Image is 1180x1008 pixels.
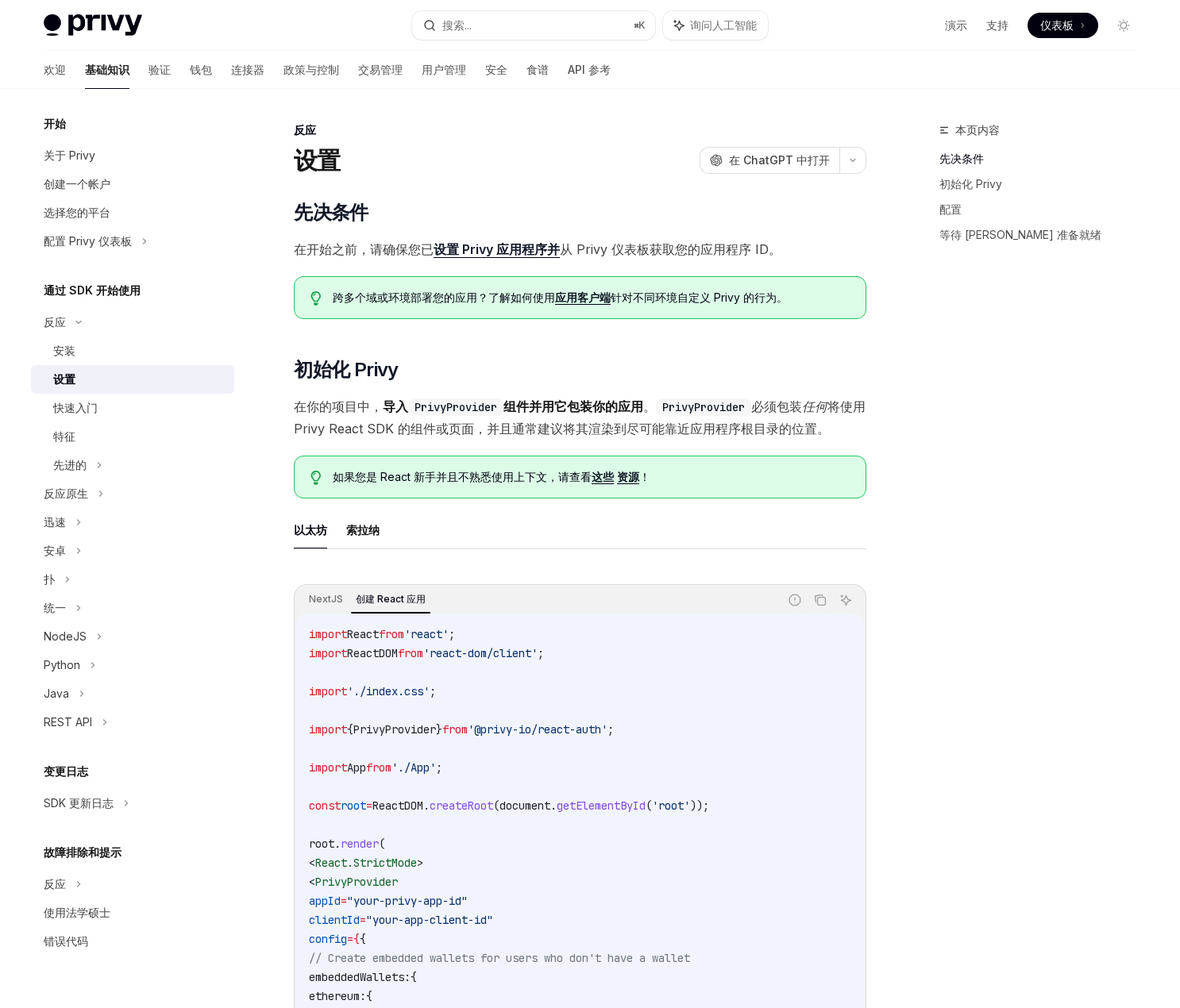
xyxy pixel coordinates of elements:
[44,544,66,557] font: 安卓
[656,398,751,416] code: PrivyProvider
[53,372,75,386] font: 设置
[939,222,1149,248] a: 等待 [PERSON_NAME] 准备就绪
[939,197,1149,222] a: 配置
[468,722,607,737] span: '@privy-io/react-auth'
[690,798,709,813] span: ));
[347,932,353,946] span: =
[294,523,327,537] font: 以太坊
[422,51,466,89] a: 用户管理
[231,63,264,76] font: 连接器
[309,593,343,605] font: NextJS
[398,646,423,660] span: from
[283,51,339,89] a: 政策与控制
[44,658,80,671] font: Python
[341,894,347,908] span: =
[44,177,110,190] font: 创建一个帐户
[366,989,372,1003] span: {
[333,470,592,483] font: 如果您是 React 新手并且不熟悉使用上下文，请查看
[945,18,967,32] font: 演示
[1040,18,1074,32] font: 仪表板
[643,398,656,414] font: 。
[810,590,831,610] button: 复制代码块中的内容
[360,913,366,927] span: =
[436,760,442,775] span: ;
[700,147,839,174] button: 在 ChatGPT 中打开
[44,515,66,529] font: 迅速
[44,51,66,89] a: 欢迎
[538,646,544,660] span: ;
[31,898,234,927] a: 使用法学硕士
[568,63,611,76] font: API 参考
[31,365,234,394] a: 设置
[31,198,234,227] a: 选择您的平台
[379,627,404,641] span: from
[44,148,95,162] font: 关于 Privy
[315,875,398,889] span: PrivyProvider
[560,241,781,257] font: 从 Privy 仪表板获取您的应用程序 ID。
[294,146,341,175] font: 设置
[294,511,327,548] button: 以太坊
[939,152,984,165] font: 先决条件
[939,146,1149,171] a: 先决条件
[356,593,426,605] font: 创建 React 应用
[391,760,436,775] span: './App'
[44,601,66,614] font: 统一
[283,63,339,76] font: 政策与控制
[785,590,805,610] button: 报告错误代码
[309,627,347,641] span: import
[309,856,315,870] span: <
[294,398,383,414] font: 在你的项目中，
[379,837,385,851] span: (
[555,290,611,304] font: 应用客户端
[44,764,88,778] font: 变更日志
[986,17,1008,33] a: 支持
[986,18,1008,32] font: 支持
[646,798,652,813] span: (
[44,234,132,248] font: 配置 Privy 仪表板
[404,627,449,641] span: 'react'
[430,684,436,698] span: ;
[607,722,614,737] span: ;
[294,358,399,381] font: 初始化 Privy
[353,932,360,946] span: {
[309,951,690,965] span: // Create embedded wallets for users who don't have a wallet
[190,63,212,76] font: 钱包
[333,290,555,304] font: 跨多个域或环境部署您的应用？了解如何使用
[592,470,614,483] font: 这些
[346,523,380,537] font: 索拉纳
[360,932,366,946] span: {
[423,798,430,813] span: .
[346,511,380,548] button: 索拉纳
[85,63,129,76] font: 基础知识
[31,337,234,365] a: 安装
[148,51,171,89] a: 验证
[690,18,757,32] font: 询问人工智能
[190,51,212,89] a: 钱包
[411,970,417,984] span: {
[751,398,802,414] font: 必须包装
[955,123,1000,137] font: 本页内容
[430,798,493,813] span: createRoot
[939,228,1101,241] font: 等待 [PERSON_NAME] 准备就绪
[639,470,650,483] font: ！
[44,845,121,859] font: 故障排除和提示
[53,344,75,357] font: 安装
[366,798,372,813] span: =
[358,63,403,76] font: 交易管理
[592,470,614,484] a: 这些
[315,856,417,870] span: React.StrictMode
[309,989,366,1003] span: ethereum:
[347,894,468,908] span: "your-privy-app-id"
[503,398,643,414] font: 组件并用它包装你的应用
[550,798,557,813] span: .
[634,19,638,31] font: ⌘
[294,123,316,137] font: 反应
[347,627,379,641] span: React
[44,629,87,643] font: NodeJS
[44,487,88,500] font: 反应原生
[412,11,655,40] button: 搜索...⌘K
[44,796,114,810] font: SDK 更新日志
[347,722,353,737] span: {
[334,837,341,851] span: .
[309,970,411,984] span: embeddedWallets:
